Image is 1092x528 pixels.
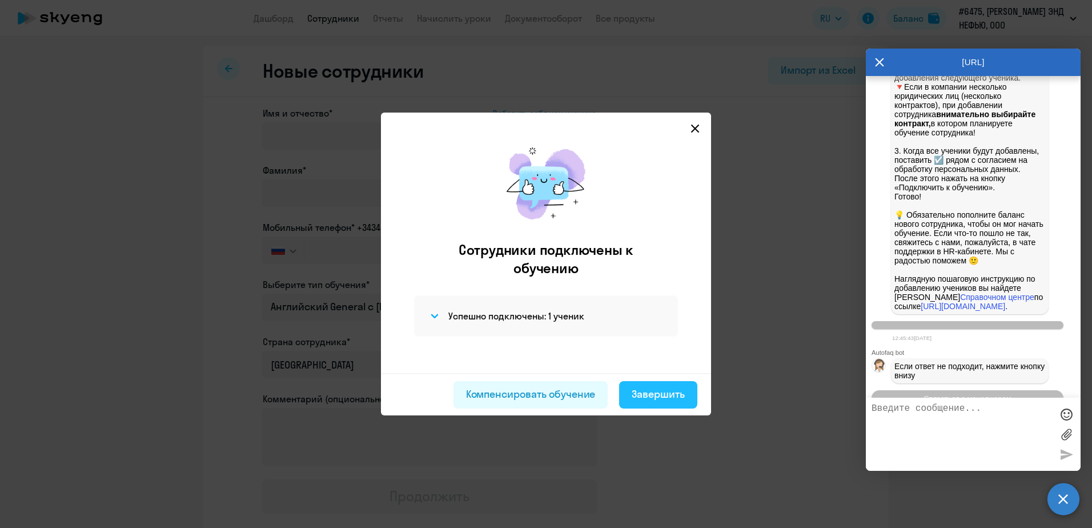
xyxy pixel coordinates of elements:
[894,362,1047,380] span: Если ответ не подходит, нажмите кнопку внизу
[1058,426,1075,443] label: Лимит 10 файлов
[960,293,1034,302] a: Справочном центре
[619,381,697,409] button: Завершить
[632,387,685,402] div: Завершить
[448,310,584,322] h4: Успешно подключены: 1 ученик
[924,394,1011,403] span: Связаться с менеджером
[872,359,886,375] img: bot avatar
[453,381,608,409] button: Компенсировать обучение
[892,335,932,341] time: 12:45:43[DATE]
[495,135,597,231] img: results
[894,110,1038,128] strong: внимательно выбирайте контракт,
[894,46,1045,311] p: 💡 Если нужно добавить еще сотрудников, нажав на ➕, вы перейдете в новое поле для добавления следу...
[466,387,596,402] div: Компенсировать обучение
[436,241,656,277] h2: Сотрудники подключены к обучению
[921,302,1005,311] a: [URL][DOMAIN_NAME]
[872,349,1081,356] div: Autofaq bot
